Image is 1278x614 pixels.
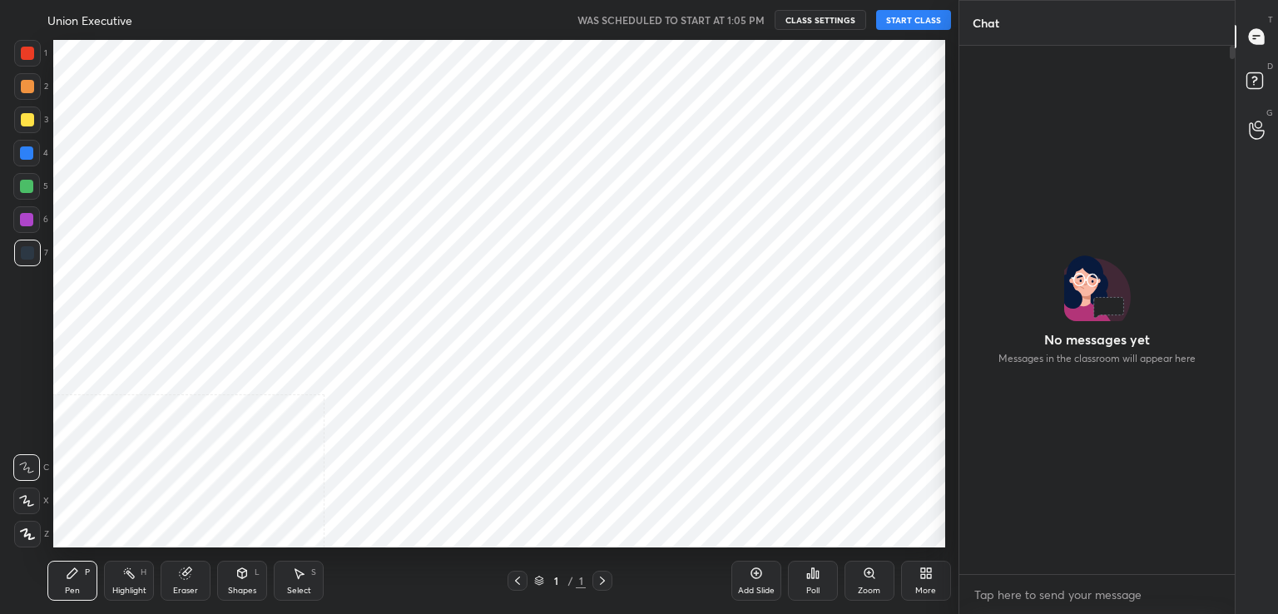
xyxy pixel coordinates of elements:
p: G [1266,106,1273,119]
div: Eraser [173,587,198,595]
div: S [311,568,316,577]
div: 3 [14,106,48,133]
div: Highlight [112,587,146,595]
div: 7 [14,240,48,266]
div: Z [14,521,49,547]
p: Chat [959,1,1013,45]
div: 5 [13,173,48,200]
div: X [13,488,49,514]
div: 1 [547,576,564,586]
div: / [567,576,572,586]
div: Poll [806,587,820,595]
div: Select [287,587,311,595]
button: START CLASS [876,10,951,30]
div: H [141,568,146,577]
button: CLASS SETTINGS [775,10,866,30]
div: More [915,587,936,595]
div: 1 [14,40,47,67]
div: C [13,454,49,481]
div: L [255,568,260,577]
div: Zoom [858,587,880,595]
p: T [1268,13,1273,26]
div: P [85,568,90,577]
div: 6 [13,206,48,233]
div: 2 [14,73,48,100]
div: Add Slide [738,587,775,595]
p: D [1267,60,1273,72]
h4: Union Executive [47,12,132,28]
div: Pen [65,587,80,595]
h5: WAS SCHEDULED TO START AT 1:05 PM [577,12,765,27]
div: Shapes [228,587,256,595]
div: 1 [576,573,586,588]
div: 4 [13,140,48,166]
